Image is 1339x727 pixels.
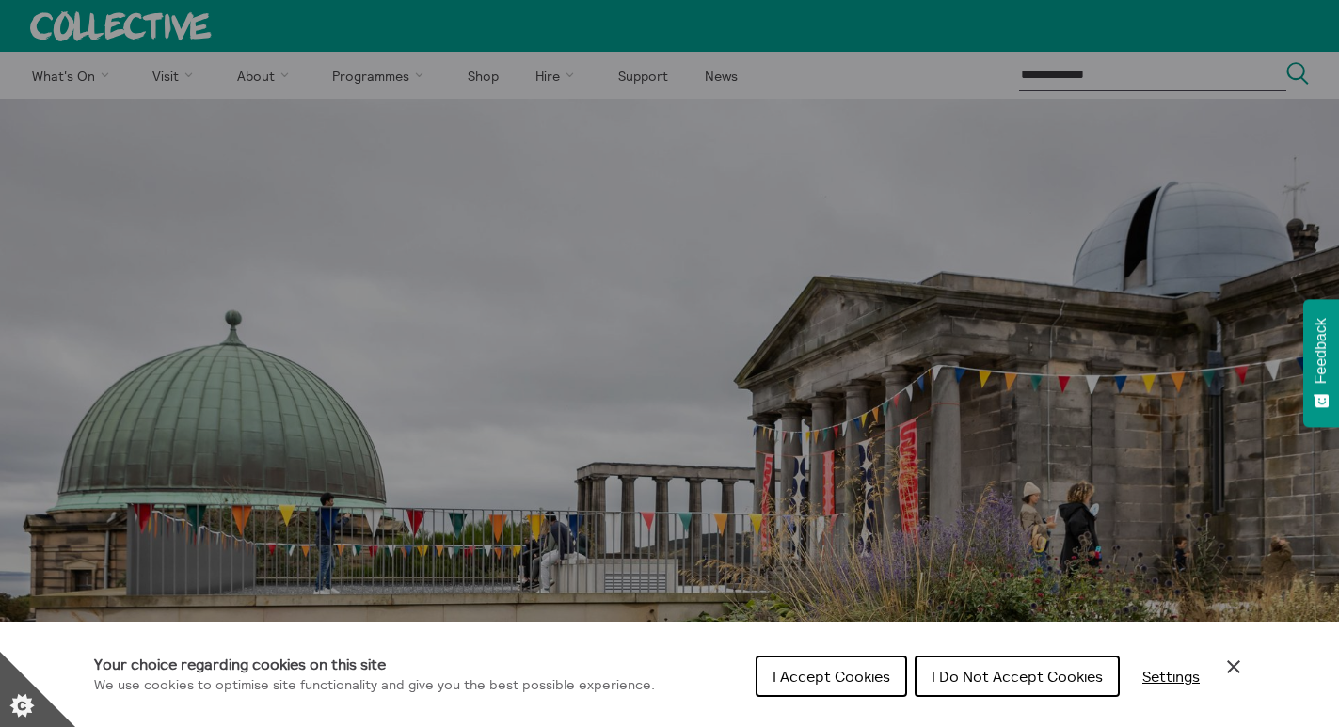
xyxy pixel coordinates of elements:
[1142,667,1200,686] span: Settings
[1222,656,1245,678] button: Close Cookie Control
[94,653,655,675] h1: Your choice regarding cookies on this site
[756,656,907,697] button: I Accept Cookies
[915,656,1120,697] button: I Do Not Accept Cookies
[1313,318,1330,384] span: Feedback
[1127,657,1215,695] button: Settings
[932,667,1103,686] span: I Do Not Accept Cookies
[773,667,890,686] span: I Accept Cookies
[1303,299,1339,427] button: Feedback - Show survey
[94,675,655,696] p: We use cookies to optimise site functionality and give you the best possible experience.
